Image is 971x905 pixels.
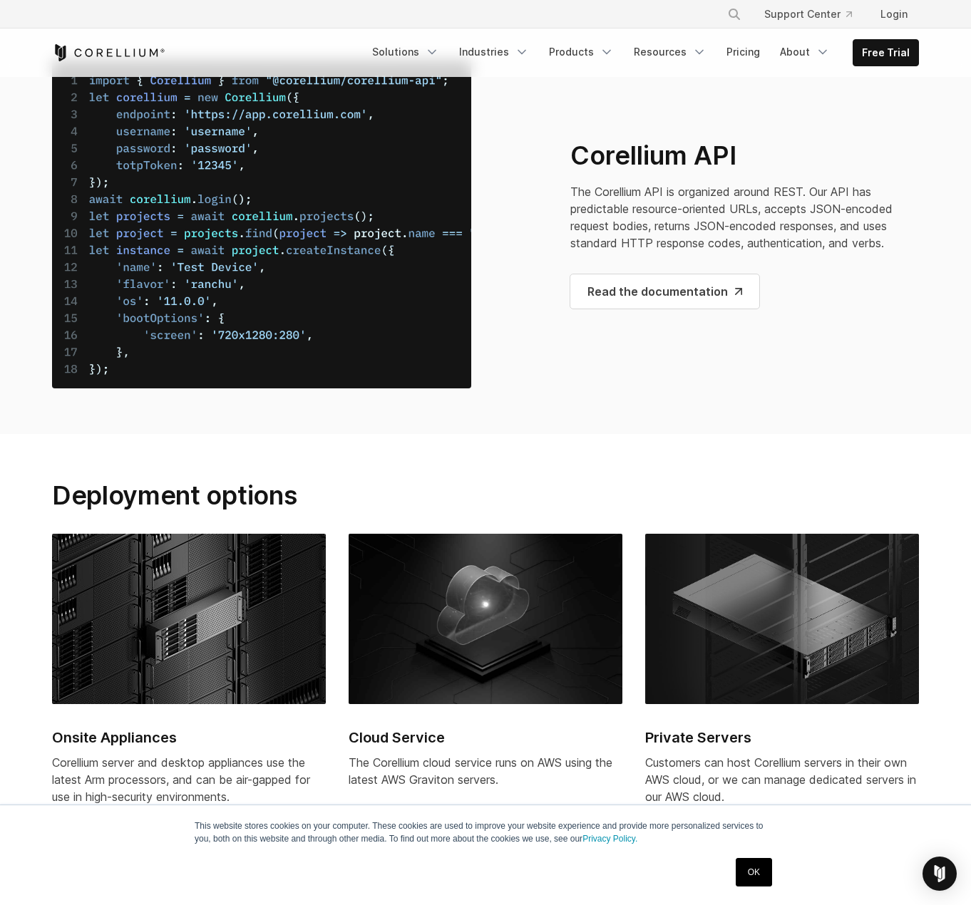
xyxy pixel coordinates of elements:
a: Free Trial [853,40,918,66]
span: Read the documentation [587,283,742,300]
div: Customers can host Corellium servers in their own AWS cloud, or we can manage dedicated servers i... [645,754,919,805]
a: Support Center [753,1,863,27]
div: Open Intercom Messenger [923,857,957,891]
a: Industries [451,39,538,65]
h2: Cloud Service [349,727,622,748]
h2: Onsite Appliances [52,727,326,748]
a: Solutions [364,39,448,65]
a: Login [869,1,919,27]
a: About [771,39,838,65]
img: Corellium platform cloud service [349,534,622,704]
a: Products [540,39,622,65]
div: Navigation Menu [710,1,919,27]
h2: Corellium API [570,140,919,172]
a: Privacy Policy. [582,834,637,844]
h2: Private Servers [645,727,919,748]
p: The Corellium API is organized around REST. Our API has predictable resource-oriented URLs, accep... [570,183,919,252]
img: Dedicated servers for the AWS cloud [645,534,919,704]
a: Resources [625,39,715,65]
p: This website stores cookies on your computer. These cookies are used to improve your website expe... [195,819,776,845]
div: Corellium server and desktop appliances use the latest Arm processors, and can be air-gapped for ... [52,754,326,805]
a: Corellium Home [52,44,165,61]
a: Pricing [718,39,769,65]
img: Onsite Appliances for Corellium server and desktop appliances [52,534,326,704]
a: Read the documentation [570,274,759,309]
button: Search [721,1,747,27]
img: Corellium API [52,60,471,388]
div: Navigation Menu [364,39,919,66]
a: OK [736,858,772,886]
div: The Corellium cloud service runs on AWS using the latest AWS Graviton servers. [349,754,622,788]
h2: Deployment options [52,480,471,511]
